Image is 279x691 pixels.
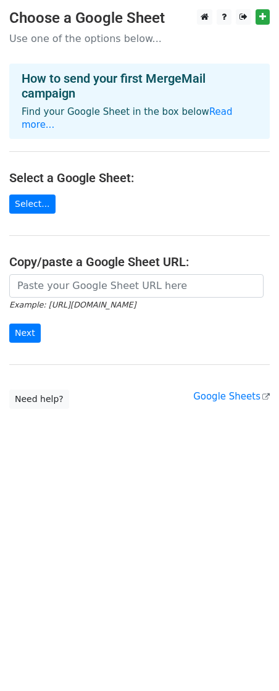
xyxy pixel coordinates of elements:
p: Use one of the options below... [9,32,270,45]
input: Paste your Google Sheet URL here [9,274,264,298]
a: Google Sheets [193,391,270,402]
p: Find your Google Sheet in the box below [22,106,257,132]
h4: Copy/paste a Google Sheet URL: [9,254,270,269]
a: Select... [9,195,56,214]
input: Next [9,324,41,343]
h4: How to send your first MergeMail campaign [22,71,257,101]
a: Need help? [9,390,69,409]
h4: Select a Google Sheet: [9,170,270,185]
h3: Choose a Google Sheet [9,9,270,27]
a: Read more... [22,106,233,130]
small: Example: [URL][DOMAIN_NAME] [9,300,136,309]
